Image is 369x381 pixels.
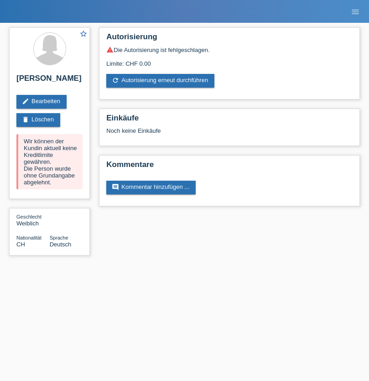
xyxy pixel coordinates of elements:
i: delete [22,116,29,123]
i: warning [106,46,114,53]
div: Weiblich [16,213,50,227]
a: editBearbeiten [16,95,67,109]
span: Sprache [50,235,68,240]
span: Deutsch [50,241,72,248]
span: Nationalität [16,235,42,240]
div: Wir können der Kundin aktuell keine Kreditlimite gewähren. Die Person wurde ohne Grundangabe abge... [16,134,83,189]
i: refresh [112,77,119,84]
span: Geschlecht [16,214,42,219]
span: Schweiz [16,241,25,248]
a: commentKommentar hinzufügen ... [106,181,196,194]
i: comment [112,183,119,191]
div: Noch keine Einkäufe [106,127,353,141]
h2: Autorisierung [106,32,353,46]
i: star_border [79,30,88,38]
h2: [PERSON_NAME] [16,74,83,88]
a: deleteLöschen [16,113,60,127]
div: Die Autorisierung ist fehlgeschlagen. [106,46,353,53]
a: star_border [79,30,88,39]
h2: Einkäufe [106,114,353,127]
div: Limite: CHF 0.00 [106,53,353,67]
i: menu [351,7,360,16]
h2: Kommentare [106,160,353,174]
a: menu [346,9,364,14]
i: edit [22,98,29,105]
a: refreshAutorisierung erneut durchführen [106,74,214,88]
